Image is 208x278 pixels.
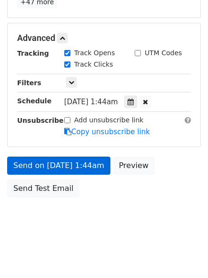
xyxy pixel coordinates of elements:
label: Add unsubscribe link [74,115,144,125]
label: UTM Codes [145,48,182,58]
strong: Unsubscribe [17,117,64,124]
strong: Filters [17,79,41,87]
a: Preview [113,157,155,175]
label: Track Opens [74,48,115,58]
label: Track Clicks [74,60,113,69]
a: Send on [DATE] 1:44am [7,157,110,175]
strong: Schedule [17,97,51,105]
iframe: Chat Widget [160,232,208,278]
a: Copy unsubscribe link [64,128,150,136]
h5: Advanced [17,33,191,43]
strong: Tracking [17,50,49,57]
span: [DATE] 1:44am [64,98,118,106]
a: Send Test Email [7,179,79,198]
